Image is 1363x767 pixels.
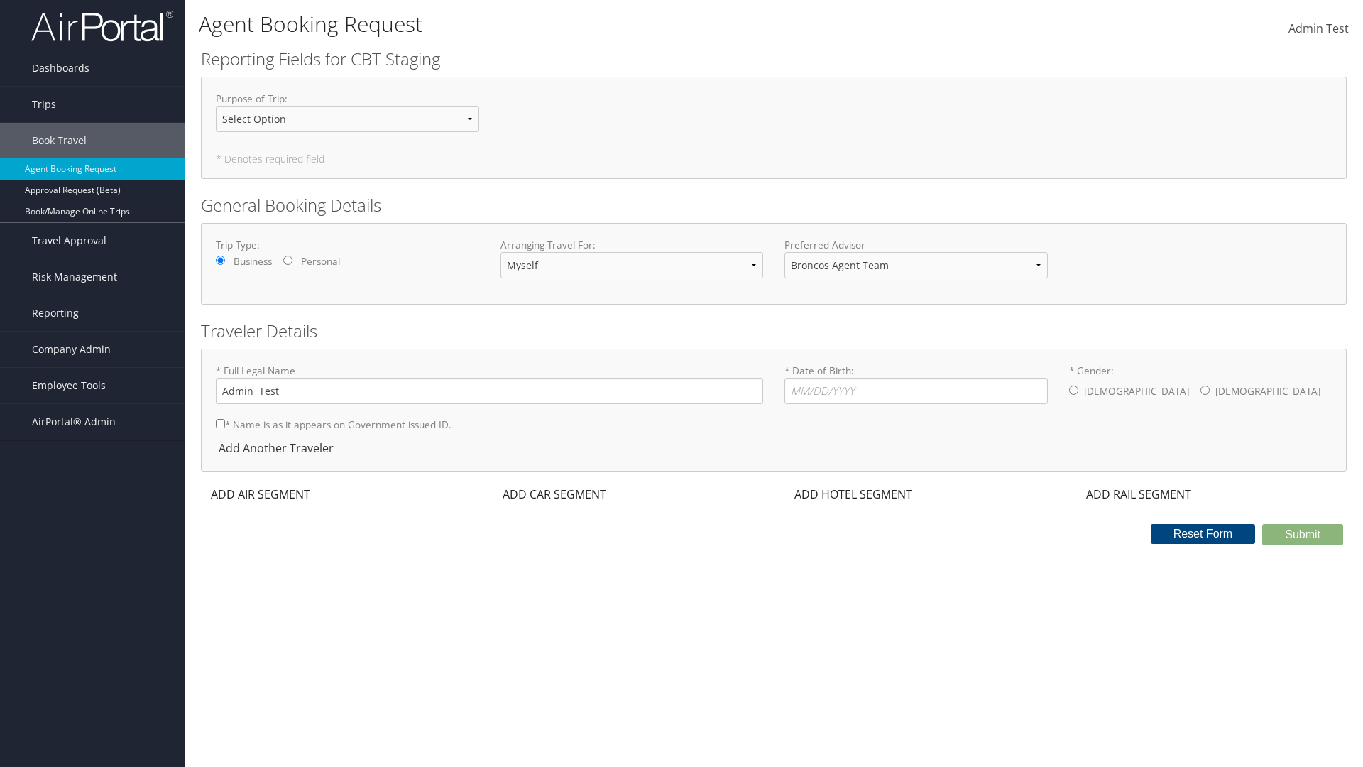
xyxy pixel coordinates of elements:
[201,486,317,503] div: ADD AIR SEGMENT
[31,9,173,43] img: airportal-logo.png
[1288,21,1349,36] span: Admin Test
[32,295,79,331] span: Reporting
[32,50,89,86] span: Dashboards
[216,378,763,404] input: * Full Legal Name
[1200,386,1210,395] input: * Gender:[DEMOGRAPHIC_DATA][DEMOGRAPHIC_DATA]
[1069,364,1332,406] label: * Gender:
[784,378,1048,404] input: * Date of Birth:
[216,364,763,404] label: * Full Legal Name
[32,404,116,440] span: AirPortal® Admin
[784,364,1048,404] label: * Date of Birth:
[216,154,1332,164] h5: * Denotes required field
[216,92,479,143] label: Purpose of Trip :
[216,440,341,457] div: Add Another Traveler
[1215,378,1320,405] label: [DEMOGRAPHIC_DATA]
[1076,486,1198,503] div: ADD RAIL SEGMENT
[784,486,919,503] div: ADD HOTEL SEGMENT
[1069,386,1078,395] input: * Gender:[DEMOGRAPHIC_DATA][DEMOGRAPHIC_DATA]
[1084,378,1189,405] label: [DEMOGRAPHIC_DATA]
[493,486,613,503] div: ADD CAR SEGMENT
[32,259,117,295] span: Risk Management
[32,123,87,158] span: Book Travel
[1288,7,1349,51] a: Admin Test
[32,368,106,403] span: Employee Tools
[32,87,56,122] span: Trips
[216,411,451,437] label: * Name is as it appears on Government issued ID.
[500,238,764,252] label: Arranging Travel For:
[201,193,1347,217] h2: General Booking Details
[216,238,479,252] label: Trip Type:
[234,254,272,268] label: Business
[301,254,340,268] label: Personal
[1262,524,1343,545] button: Submit
[201,47,1347,71] h2: Reporting Fields for CBT Staging
[216,106,479,132] select: Purpose of Trip:
[784,238,1048,252] label: Preferred Advisor
[32,223,106,259] span: Travel Approval
[201,319,1347,343] h2: Traveler Details
[32,332,111,367] span: Company Admin
[199,9,965,39] h1: Agent Booking Request
[216,419,225,428] input: * Name is as it appears on Government issued ID.
[1151,524,1256,544] button: Reset Form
